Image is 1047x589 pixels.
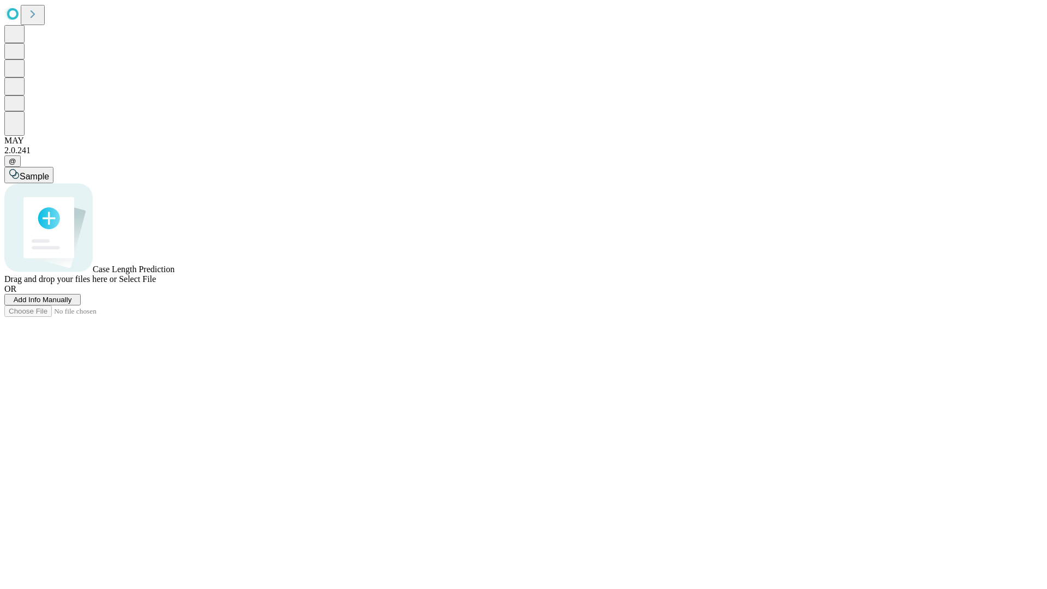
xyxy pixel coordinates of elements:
div: MAY [4,136,1043,146]
div: 2.0.241 [4,146,1043,155]
span: Select File [119,274,156,284]
span: @ [9,157,16,165]
span: Sample [20,172,49,181]
span: Drag and drop your files here or [4,274,117,284]
span: OR [4,284,16,293]
span: Add Info Manually [14,296,72,304]
button: @ [4,155,21,167]
button: Sample [4,167,53,183]
button: Add Info Manually [4,294,81,305]
span: Case Length Prediction [93,265,174,274]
